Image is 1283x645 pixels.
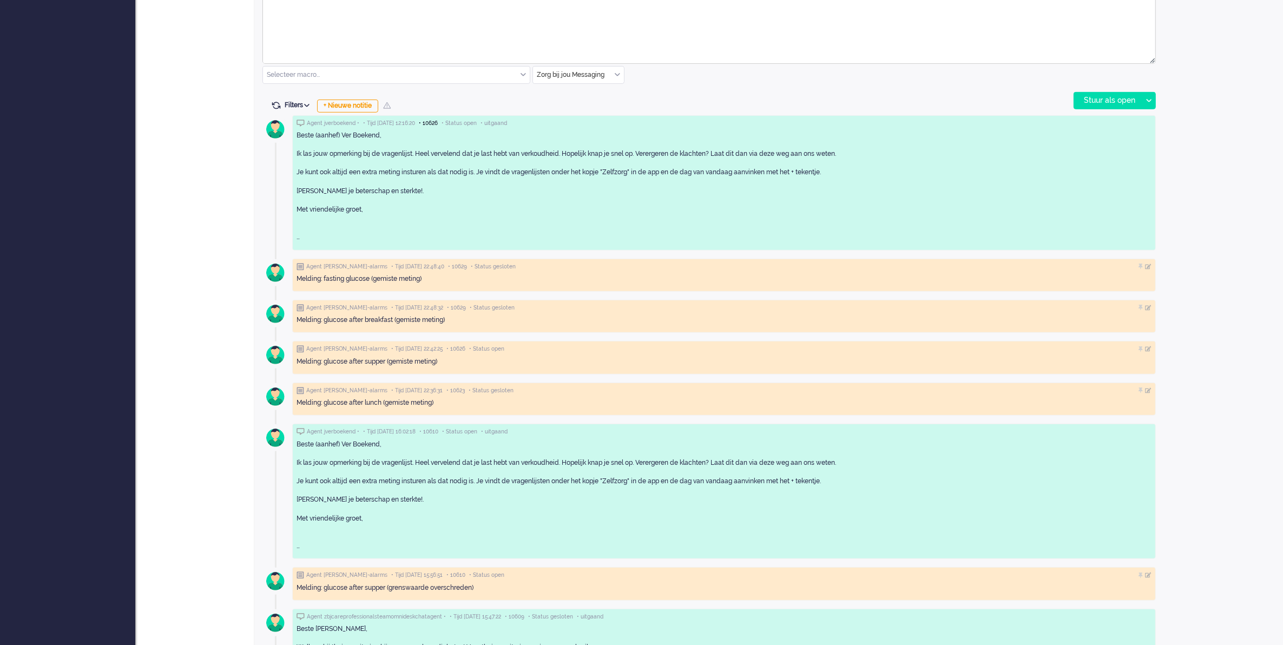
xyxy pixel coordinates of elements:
span: • Tijd [DATE] 22:48:32 [391,304,443,312]
img: ic_chat_grey.svg [297,613,305,620]
div: Resize [1146,54,1155,63]
img: avatar [262,116,289,143]
span: • Tijd [DATE] 22:48:40 [391,263,444,271]
img: ic_note_grey.svg [297,387,304,394]
img: ic_chat_grey.svg [297,428,305,435]
span: • Status gesloten [528,613,573,621]
div: Melding: glucose after breakfast (gemiste meting) [297,315,1152,325]
span: • Tijd [DATE] 15:47:22 [450,613,501,621]
span: • Status open [469,571,504,579]
span: Agent jverboekend • [307,120,359,127]
span: • Status gesloten [469,387,514,394]
span: • 10610 [419,428,438,436]
img: ic_chat_grey.svg [297,120,305,127]
img: avatar [262,300,289,327]
div: Melding: glucose after supper (gemiste meting) [297,357,1152,366]
img: avatar [262,424,289,451]
span: Agent [PERSON_NAME]-alarms [306,345,387,353]
span: • Status open [469,345,504,353]
span: • 10609 [505,613,524,621]
span: • Status gesloten [470,304,515,312]
div: Melding: glucose after supper (grenswaarde overschreden) [297,583,1152,593]
div: Melding: fasting glucose (gemiste meting) [297,274,1152,284]
span: • 10629 [447,304,466,312]
img: avatar [262,568,289,595]
div: Beste (aanhef) Ver Boekend, Ik las jouw opmerking bij de vragenlijst. Heel vervelend dat je last ... [297,440,1152,551]
img: ic_note_grey.svg [297,263,304,271]
span: • 10626 [419,120,438,127]
img: ic_note_grey.svg [297,345,304,353]
span: • 10629 [448,263,467,271]
span: • Status open [442,428,477,436]
span: • uitgaand [481,120,507,127]
img: ic_note_grey.svg [297,571,304,579]
img: avatar [262,609,289,636]
span: • Tijd [DATE] 15:56:51 [391,571,443,579]
span: Agent jverboekend • [307,428,359,436]
span: • Status open [442,120,477,127]
img: ic_note_grey.svg [297,304,304,312]
div: Melding: glucose after lunch (gemiste meting) [297,398,1152,407]
span: Agent [PERSON_NAME]-alarms [306,571,387,579]
div: + Nieuwe notitie [317,100,378,113]
span: • Tijd [DATE] 12:16:20 [363,120,415,127]
span: • 10626 [446,345,465,353]
span: • 10610 [446,571,465,579]
span: • Tijd [DATE] 16:02:18 [363,428,416,436]
div: Stuur als open [1074,93,1142,109]
img: avatar [262,341,289,368]
span: Agent [PERSON_NAME]-alarms [306,387,387,394]
span: • 10623 [446,387,465,394]
span: • uitgaand [481,428,508,436]
img: avatar [262,259,289,286]
div: Beste (aanhef) Ver Boekend, Ik las jouw opmerking bij de vragenlijst. Heel vervelend dat je last ... [297,131,1152,242]
span: Agent [PERSON_NAME]-alarms [306,263,387,271]
span: • Tijd [DATE] 22:36:31 [391,387,443,394]
span: • Tijd [DATE] 22:42:25 [391,345,443,353]
span: • uitgaand [577,613,603,621]
span: Agent [PERSON_NAME]-alarms [306,304,387,312]
span: Filters [285,101,313,109]
span: • Status gesloten [471,263,516,271]
span: Agent zbjcareprofessionalsteamomnideskchatagent • [307,613,446,621]
img: avatar [262,383,289,410]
